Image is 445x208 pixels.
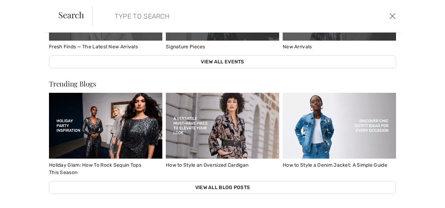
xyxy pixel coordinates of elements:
[49,93,162,159] img: Holiday Glam: How To Rock Sequin Tops This Season
[49,181,396,194] a: View All Blog Posts
[387,11,398,22] button: Close
[58,11,84,19] span: Search
[16,5,30,11] span: Help
[49,162,141,175] span: Holiday Glam: How To Rock Sequin Tops This Season
[49,80,396,87] div: Trending Blogs
[283,93,396,168] a: How to Style a Denim Jacket: A Simple Guide How to Style a Denim Jacket: A Simple Guide
[283,162,387,168] span: How to Style a Denim Jacket: A Simple Guide
[110,6,318,27] input: TYPE TO SEARCH
[166,93,279,159] img: How to Style an Oversized Cardigan
[283,44,312,50] span: New Arrivals
[49,55,396,68] a: View All Events
[166,93,279,168] a: How to Style an Oversized Cardigan How to Style an Oversized Cardigan
[166,162,248,168] span: How to Style an Oversized Cardigan
[283,93,396,159] img: How to Style a Denim Jacket: A Simple Guide
[49,44,138,50] span: Fresh Finds — The Latest New Arrivals
[49,93,162,175] a: Holiday Glam: How To Rock Sequin Tops This Season Holiday Glam: How To Rock Sequin Tops This Season
[166,44,205,50] span: Signature Pieces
